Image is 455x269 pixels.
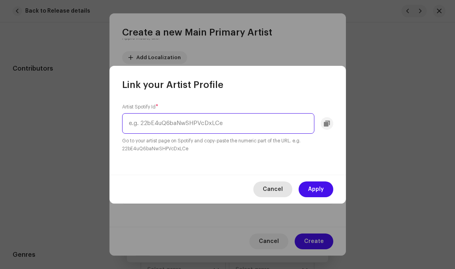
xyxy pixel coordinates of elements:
small: Go to your artist page on Spotify and copy-paste the numeric part of the URL. e.g. 22bE4uQ6baNwSH... [122,137,333,153]
button: Cancel [253,181,292,197]
label: Artist Spotify Id [122,104,158,110]
button: Apply [299,181,333,197]
span: Cancel [263,181,283,197]
input: e.g. 22bE4uQ6baNwSHPVcDxLCe [122,113,314,134]
span: Link your Artist Profile [122,78,223,91]
span: Apply [308,181,324,197]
